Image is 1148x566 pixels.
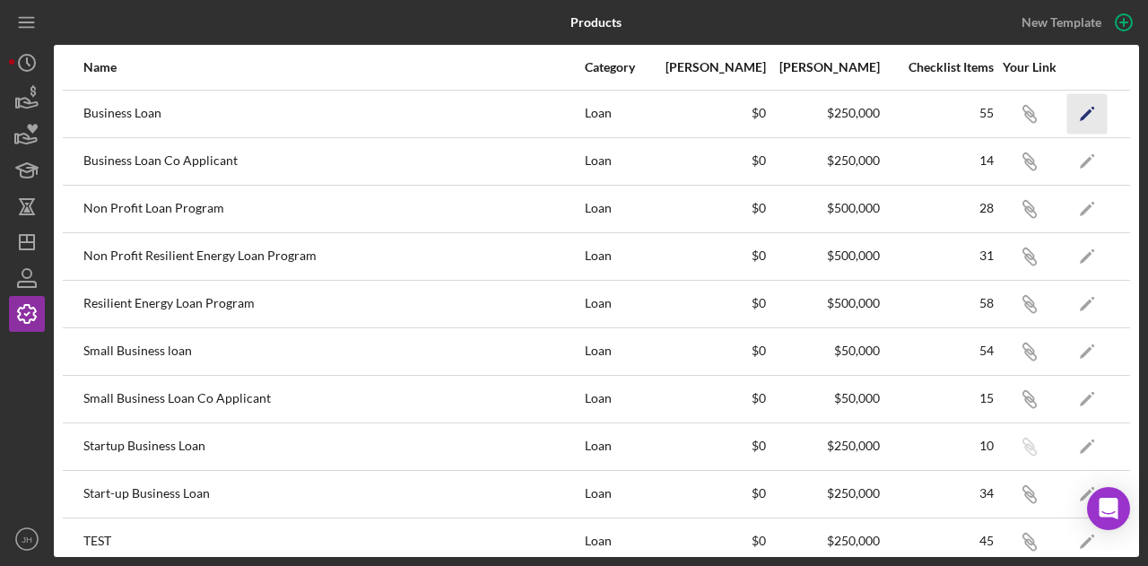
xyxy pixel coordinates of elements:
[882,391,994,405] div: 15
[585,377,652,422] div: Loan
[83,139,583,184] div: Business Loan Co Applicant
[83,187,583,231] div: Non Profit Loan Program
[585,329,652,374] div: Loan
[83,91,583,136] div: Business Loan
[654,60,766,74] div: [PERSON_NAME]
[585,187,652,231] div: Loan
[768,486,880,501] div: $250,000
[83,282,583,327] div: Resilient Energy Loan Program
[768,296,880,310] div: $500,000
[654,201,766,215] div: $0
[654,344,766,358] div: $0
[654,106,766,120] div: $0
[9,521,45,557] button: JH
[882,106,994,120] div: 55
[882,486,994,501] div: 34
[585,282,652,327] div: Loan
[585,60,652,74] div: Category
[585,91,652,136] div: Loan
[882,439,994,453] div: 10
[882,344,994,358] div: 54
[1011,9,1139,36] button: New Template
[768,106,880,120] div: $250,000
[585,139,652,184] div: Loan
[882,60,994,74] div: Checklist Items
[654,153,766,168] div: $0
[83,519,583,564] div: TEST
[585,234,652,279] div: Loan
[768,201,880,215] div: $500,000
[882,153,994,168] div: 14
[585,472,652,517] div: Loan
[22,535,32,544] text: JH
[585,424,652,469] div: Loan
[654,439,766,453] div: $0
[570,15,622,30] b: Products
[83,329,583,374] div: Small Business loan
[1087,487,1130,530] div: Open Intercom Messenger
[83,60,583,74] div: Name
[882,248,994,263] div: 31
[768,153,880,168] div: $250,000
[654,296,766,310] div: $0
[83,377,583,422] div: Small Business Loan Co Applicant
[654,391,766,405] div: $0
[768,248,880,263] div: $500,000
[654,486,766,501] div: $0
[83,472,583,517] div: Start-up Business Loan
[654,534,766,548] div: $0
[768,344,880,358] div: $50,000
[654,248,766,263] div: $0
[882,296,994,310] div: 58
[768,439,880,453] div: $250,000
[83,234,583,279] div: Non Profit Resilient Energy Loan Program
[882,534,994,548] div: 45
[882,201,994,215] div: 28
[768,60,880,74] div: [PERSON_NAME]
[768,391,880,405] div: $50,000
[585,519,652,564] div: Loan
[996,60,1063,74] div: Your Link
[1022,9,1101,36] div: New Template
[83,424,583,469] div: Startup Business Loan
[768,534,880,548] div: $250,000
